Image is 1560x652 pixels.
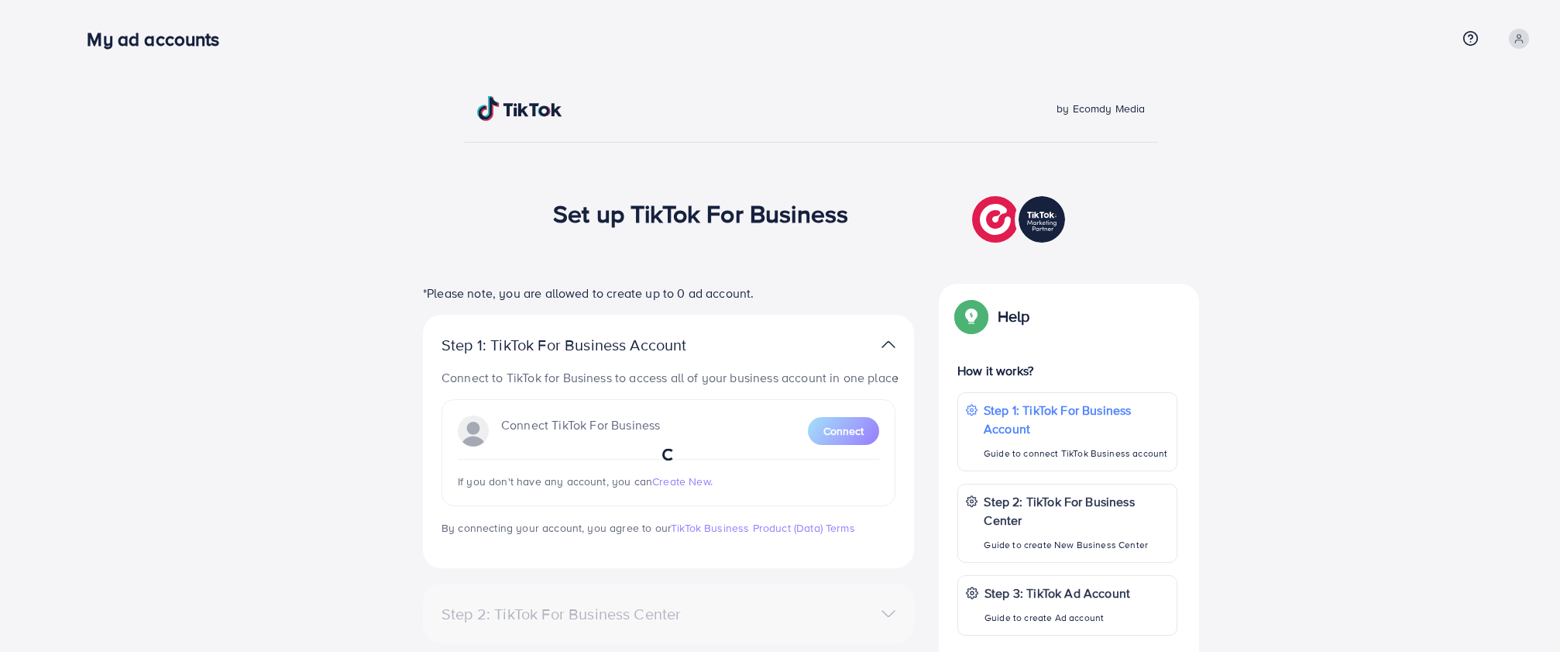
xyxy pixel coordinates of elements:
[442,336,736,354] p: Step 1: TikTok For Business Account
[984,609,1130,627] p: Guide to create Ad account
[553,198,848,228] h1: Set up TikTok For Business
[984,401,1169,438] p: Step 1: TikTok For Business Account
[477,96,562,121] img: TikTok
[998,307,1030,326] p: Help
[984,584,1130,602] p: Step 3: TikTok Ad Account
[957,302,985,330] img: Popup guide
[972,192,1069,247] img: TikTok partner
[423,284,914,302] p: *Please note, you are allowed to create up to 0 ad account.
[1057,101,1145,116] span: by Ecomdy Media
[881,333,895,356] img: TikTok partner
[87,28,232,50] h3: My ad accounts
[984,536,1169,554] p: Guide to create New Business Center
[957,361,1177,380] p: How it works?
[984,492,1169,530] p: Step 2: TikTok For Business Center
[984,444,1169,463] p: Guide to connect TikTok Business account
